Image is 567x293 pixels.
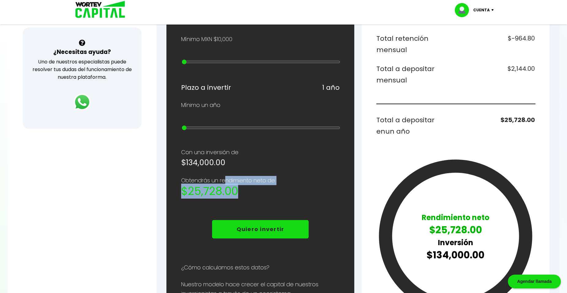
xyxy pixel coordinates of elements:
h6: Total a depositar en un año [376,114,453,137]
p: $134,000.00 [422,248,489,262]
p: $25,728.00 [422,223,489,237]
h3: ¿Necesitas ayuda? [53,48,111,56]
p: Con una inversión de [181,148,340,157]
img: icon-down [490,9,498,11]
p: Mínimo MXN $10,000 [181,35,232,44]
h6: Total retención mensual [376,33,453,56]
h6: $2,144.00 [458,63,535,86]
p: Mínimo un año [181,101,220,110]
p: Cuenta [473,6,490,15]
h6: $-964.80 [458,33,535,56]
h6: $25,728.00 [458,114,535,137]
h6: Plazo a invertir [181,82,231,93]
p: ¿Cómo calculamos estos datos? [181,263,340,272]
p: Inversión [422,237,489,248]
h2: $25,728.00 [181,185,340,197]
button: Quiero invertir [212,220,309,238]
p: Uno de nuestros especialistas puede resolver tus dudas del funcionamiento de nuestra plataforma. [31,58,134,81]
p: Rendimiento neto [422,212,489,223]
h6: Total a depositar mensual [376,63,453,86]
p: Quiero invertir [237,225,284,234]
div: Agendar llamada [508,275,561,288]
img: logos_whatsapp-icon.242b2217.svg [74,93,91,111]
p: Obtendrás un rendimiento neto de [181,176,340,185]
h6: 1 año [322,82,340,93]
h5: $134,000.00 [181,157,340,169]
img: profile-image [455,3,473,17]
